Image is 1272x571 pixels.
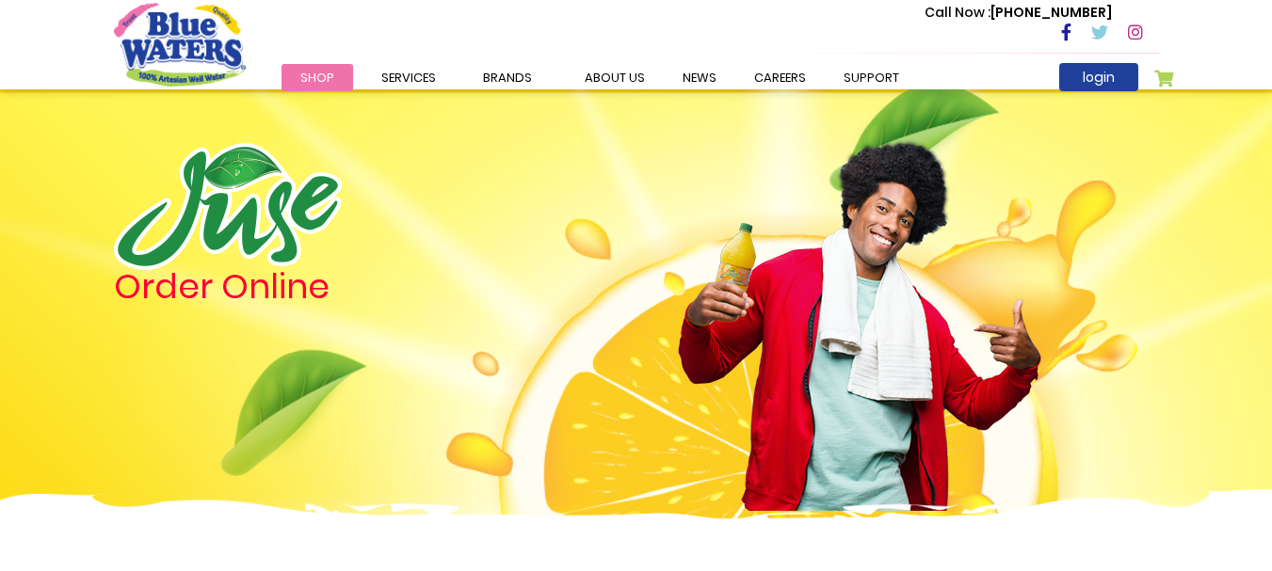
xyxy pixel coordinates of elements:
[381,69,436,87] span: Services
[1059,63,1138,91] a: login
[114,143,342,270] img: logo
[566,64,664,91] a: about us
[925,3,990,22] span: Call Now :
[300,69,334,87] span: Shop
[925,3,1112,23] p: [PHONE_NUMBER]
[114,3,246,86] a: store logo
[664,64,735,91] a: News
[735,64,825,91] a: careers
[483,69,532,87] span: Brands
[676,108,1043,511] img: man.png
[825,64,918,91] a: support
[114,270,533,304] h4: Order Online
